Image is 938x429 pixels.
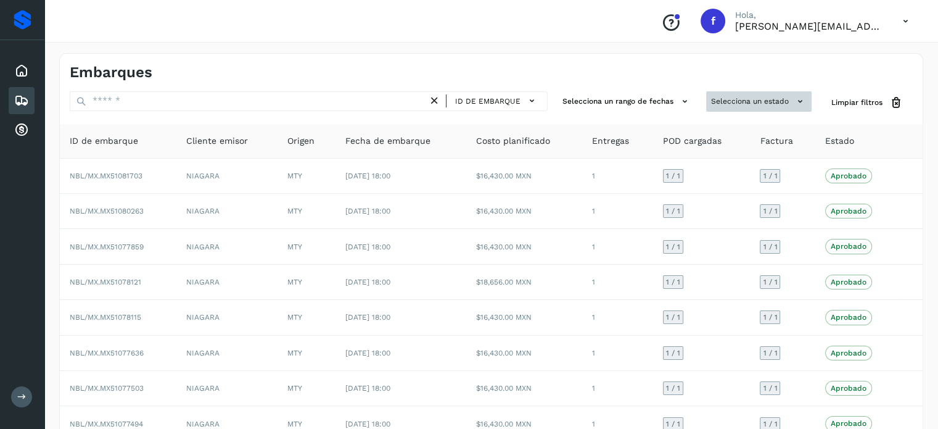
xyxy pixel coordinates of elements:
[70,64,152,81] h4: Embarques
[582,336,652,371] td: 1
[831,172,866,180] p: Aprobado
[666,278,680,286] span: 1 / 1
[582,371,652,406] td: 1
[831,242,866,251] p: Aprobado
[345,278,390,286] span: [DATE] 18:00
[582,229,652,264] td: 1
[831,313,866,322] p: Aprobado
[763,207,777,215] span: 1 / 1
[466,229,582,264] td: $16,430.00 MXN
[831,97,882,108] span: Limpiar filtros
[831,278,866,286] p: Aprobado
[466,371,582,406] td: $16,430.00 MXN
[831,207,866,215] p: Aprobado
[763,172,777,180] span: 1 / 1
[666,385,680,392] span: 1 / 1
[763,385,777,392] span: 1 / 1
[763,349,777,357] span: 1 / 1
[666,314,680,321] span: 1 / 1
[582,265,652,300] td: 1
[582,194,652,229] td: 1
[735,20,883,32] p: flor.compean@gruporeyes.com.mx
[278,300,335,335] td: MTY
[451,92,542,110] button: ID de embarque
[287,135,315,148] span: Origen
[557,91,696,112] button: Selecciona un rango de fechas
[176,336,278,371] td: NIAGARA
[455,96,520,107] span: ID de embarque
[763,420,777,428] span: 1 / 1
[345,349,390,357] span: [DATE] 18:00
[176,265,278,300] td: NIAGARA
[9,57,35,85] div: Inicio
[176,159,278,194] td: NIAGARA
[70,172,142,180] span: NBL/MX.MX51081703
[176,194,278,229] td: NIAGARA
[831,384,866,393] p: Aprobado
[666,207,680,215] span: 1 / 1
[735,10,883,20] p: Hola,
[70,384,144,393] span: NBL/MX.MX51077503
[278,371,335,406] td: MTY
[70,135,138,148] span: ID de embarque
[466,194,582,229] td: $16,430.00 MXN
[666,243,680,251] span: 1 / 1
[345,207,390,215] span: [DATE] 18:00
[186,135,248,148] span: Cliente emisor
[176,229,278,264] td: NIAGARA
[831,349,866,357] p: Aprobado
[278,194,335,229] td: MTY
[176,300,278,335] td: NIAGARA
[176,371,278,406] td: NIAGARA
[345,313,390,322] span: [DATE] 18:00
[666,349,680,357] span: 1 / 1
[466,336,582,371] td: $16,430.00 MXN
[592,135,629,148] span: Entregas
[345,384,390,393] span: [DATE] 18:00
[582,159,652,194] td: 1
[466,300,582,335] td: $16,430.00 MXN
[9,117,35,144] div: Cuentas por cobrar
[825,135,854,148] span: Estado
[763,243,777,251] span: 1 / 1
[345,243,390,251] span: [DATE] 18:00
[278,336,335,371] td: MTY
[821,91,913,114] button: Limpiar filtros
[466,265,582,300] td: $18,656.00 MXN
[666,172,680,180] span: 1 / 1
[345,172,390,180] span: [DATE] 18:00
[70,278,141,286] span: NBL/MX.MX51078121
[70,349,144,357] span: NBL/MX.MX51077636
[760,135,792,148] span: Factura
[9,87,35,114] div: Embarques
[666,420,680,428] span: 1 / 1
[345,420,390,428] span: [DATE] 18:00
[663,135,722,148] span: POD cargadas
[763,314,777,321] span: 1 / 1
[70,243,144,251] span: NBL/MX.MX51077859
[70,313,141,322] span: NBL/MX.MX51078115
[278,265,335,300] td: MTY
[70,207,144,215] span: NBL/MX.MX51080263
[345,135,430,148] span: Fecha de embarque
[763,278,777,286] span: 1 / 1
[278,159,335,194] td: MTY
[831,419,866,428] p: Aprobado
[70,420,143,428] span: NBL/MX.MX51077494
[278,229,335,264] td: MTY
[706,91,812,112] button: Selecciona un estado
[466,159,582,194] td: $16,430.00 MXN
[582,300,652,335] td: 1
[475,135,549,148] span: Costo planificado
